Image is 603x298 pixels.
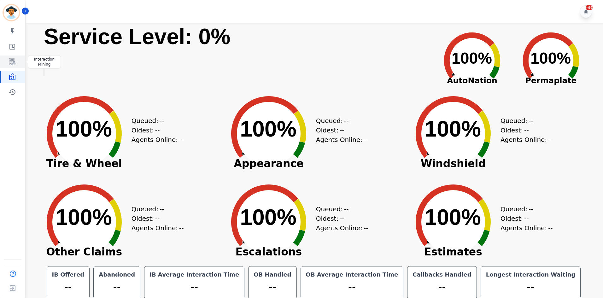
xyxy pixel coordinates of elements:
div: Agents Online: [501,223,554,233]
span: -- [529,204,533,214]
text: 100% [424,205,481,230]
div: IB Offered [51,270,86,279]
span: Other Claims [37,249,132,255]
text: 100% [452,50,492,67]
span: -- [524,126,529,135]
div: Oldest: [132,214,179,223]
div: Agents Online: [316,223,370,233]
span: -- [160,116,164,126]
div: -- [411,279,473,295]
span: -- [344,204,348,214]
div: -- [305,279,400,295]
div: OB Handled [252,270,292,279]
span: -- [364,135,368,144]
span: -- [155,214,160,223]
div: Agents Online: [132,135,185,144]
div: Queued: [132,204,179,214]
span: -- [179,135,184,144]
span: -- [529,116,533,126]
div: -- [97,279,136,295]
div: Abandoned [97,270,136,279]
text: Service Level: 0% [44,24,230,49]
text: 100% [240,117,296,141]
div: Queued: [316,116,363,126]
div: Agents Online: [132,223,185,233]
span: -- [548,135,553,144]
text: 100% [530,50,571,67]
div: Oldest: [316,214,363,223]
span: -- [344,116,348,126]
text: 100% [56,117,112,141]
text: 100% [56,205,112,230]
div: -- [485,279,577,295]
text: 100% [424,117,481,141]
span: Windshield [406,161,501,167]
div: Queued: [316,204,363,214]
text: 100% [240,205,296,230]
div: IB Average Interaction Time [148,270,240,279]
span: Estimates [406,249,501,255]
div: Agents Online: [501,135,554,144]
span: Appearance [221,161,316,167]
span: AutoNation [433,75,512,87]
span: -- [340,126,344,135]
span: -- [340,214,344,223]
div: Agents Online: [316,135,370,144]
span: Tire & Wheel [37,161,132,167]
div: Queued: [501,204,548,214]
span: -- [548,223,553,233]
div: +99 [586,5,593,10]
span: -- [155,126,160,135]
div: Queued: [132,116,179,126]
div: Oldest: [501,214,548,223]
div: Longest Interaction Waiting [485,270,577,279]
div: -- [51,279,86,295]
span: Permaplate [512,75,590,87]
span: -- [524,214,529,223]
div: Oldest: [132,126,179,135]
span: -- [160,204,164,214]
span: -- [364,223,368,233]
div: Callbacks Handled [411,270,473,279]
span: Escalations [221,249,316,255]
div: -- [252,279,292,295]
span: -- [179,223,184,233]
svg: Service Level: 0% [43,23,431,88]
div: Oldest: [501,126,548,135]
div: -- [148,279,240,295]
div: OB Average Interaction Time [305,270,400,279]
div: Queued: [501,116,548,126]
img: Bordered avatar [4,5,19,20]
div: Oldest: [316,126,363,135]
